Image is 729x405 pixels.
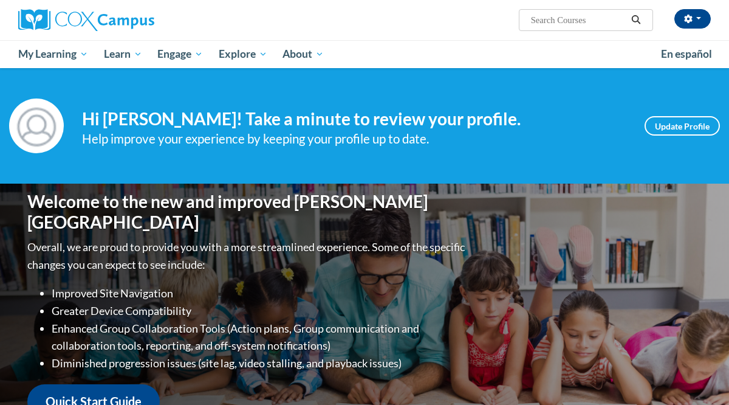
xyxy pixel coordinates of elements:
[275,40,332,68] a: About
[52,320,468,355] li: Enhanced Group Collaboration Tools (Action plans, Group communication and collaboration tools, re...
[52,285,468,302] li: Improved Site Navigation
[18,9,154,31] img: Cox Campus
[9,40,720,68] div: Main menu
[10,40,96,68] a: My Learning
[680,356,719,395] iframe: Button to launch messaging window
[157,47,203,61] span: Engage
[627,13,645,27] button: Search
[18,9,237,31] a: Cox Campus
[149,40,211,68] a: Engage
[282,47,324,61] span: About
[674,9,711,29] button: Account Settings
[96,40,150,68] a: Learn
[530,13,627,27] input: Search Courses
[82,129,626,149] div: Help improve your experience by keeping your profile up to date.
[219,47,267,61] span: Explore
[661,47,712,60] span: En español
[645,116,720,136] a: Update Profile
[52,355,468,372] li: Diminished progression issues (site lag, video stalling, and playback issues)
[211,40,275,68] a: Explore
[18,47,88,61] span: My Learning
[82,109,626,130] h4: Hi [PERSON_NAME]! Take a minute to review your profile.
[52,302,468,320] li: Greater Device Compatibility
[653,41,720,67] a: En español
[104,47,142,61] span: Learn
[9,99,64,153] img: Profile Image
[27,192,468,232] h1: Welcome to the new and improved [PERSON_NAME][GEOGRAPHIC_DATA]
[27,238,468,274] p: Overall, we are proud to provide you with a more streamlined experience. Some of the specific cha...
